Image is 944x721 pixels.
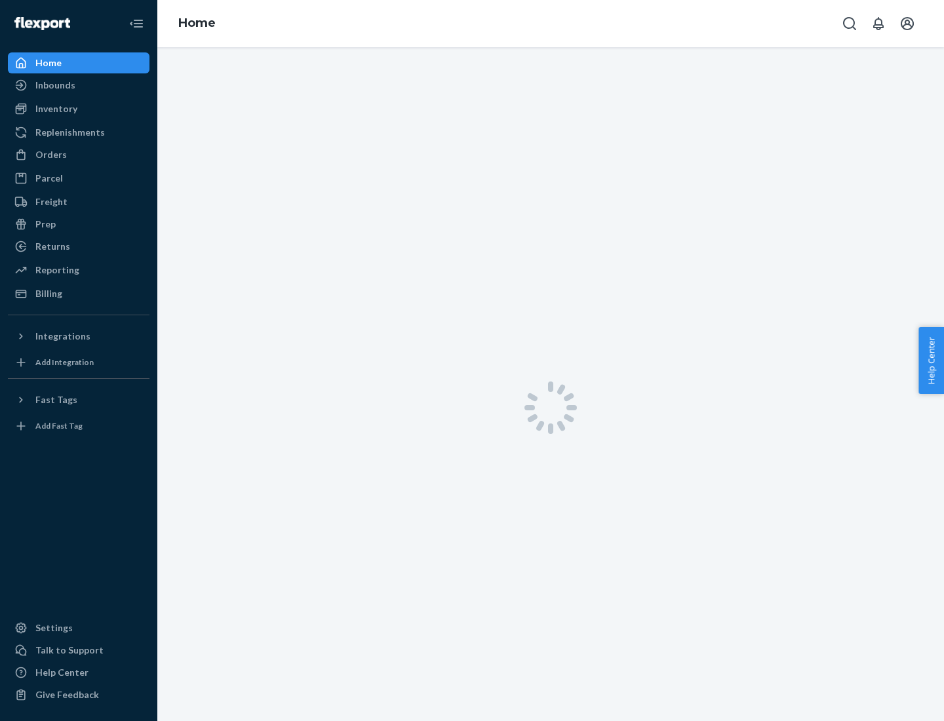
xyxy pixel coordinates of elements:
button: Open notifications [865,10,892,37]
div: Integrations [35,330,90,343]
div: Inventory [35,102,77,115]
a: Talk to Support [8,640,149,661]
div: Fast Tags [35,393,77,406]
div: Reporting [35,263,79,277]
div: Prep [35,218,56,231]
a: Add Fast Tag [8,416,149,437]
div: Add Fast Tag [35,420,83,431]
button: Give Feedback [8,684,149,705]
div: Help Center [35,666,88,679]
a: Inventory [8,98,149,119]
div: Orders [35,148,67,161]
a: Add Integration [8,352,149,373]
img: Flexport logo [14,17,70,30]
div: Add Integration [35,357,94,368]
a: Home [178,16,216,30]
div: Replenishments [35,126,105,139]
div: Billing [35,287,62,300]
button: Open account menu [894,10,920,37]
button: Integrations [8,326,149,347]
a: Parcel [8,168,149,189]
button: Help Center [918,327,944,394]
div: Returns [35,240,70,253]
div: Freight [35,195,68,208]
div: Inbounds [35,79,75,92]
a: Inbounds [8,75,149,96]
div: Give Feedback [35,688,99,701]
a: Prep [8,214,149,235]
div: Settings [35,621,73,634]
div: Parcel [35,172,63,185]
button: Open Search Box [836,10,863,37]
a: Freight [8,191,149,212]
ol: breadcrumbs [168,5,226,43]
div: Home [35,56,62,69]
a: Home [8,52,149,73]
a: Orders [8,144,149,165]
a: Replenishments [8,122,149,143]
div: Talk to Support [35,644,104,657]
a: Returns [8,236,149,257]
a: Billing [8,283,149,304]
a: Settings [8,617,149,638]
button: Fast Tags [8,389,149,410]
a: Reporting [8,260,149,281]
a: Help Center [8,662,149,683]
button: Close Navigation [123,10,149,37]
